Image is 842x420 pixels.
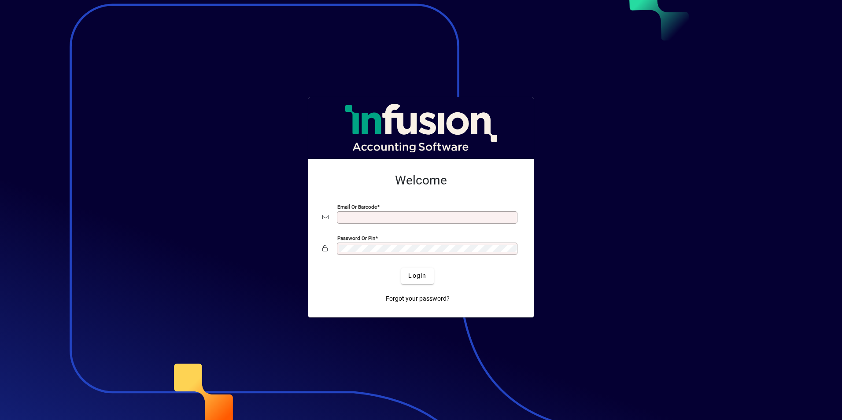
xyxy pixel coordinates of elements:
button: Login [401,268,433,284]
h2: Welcome [322,173,520,188]
mat-label: Email or Barcode [337,203,377,210]
mat-label: Password or Pin [337,235,375,241]
span: Login [408,271,426,280]
span: Forgot your password? [386,294,450,303]
a: Forgot your password? [382,291,453,307]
